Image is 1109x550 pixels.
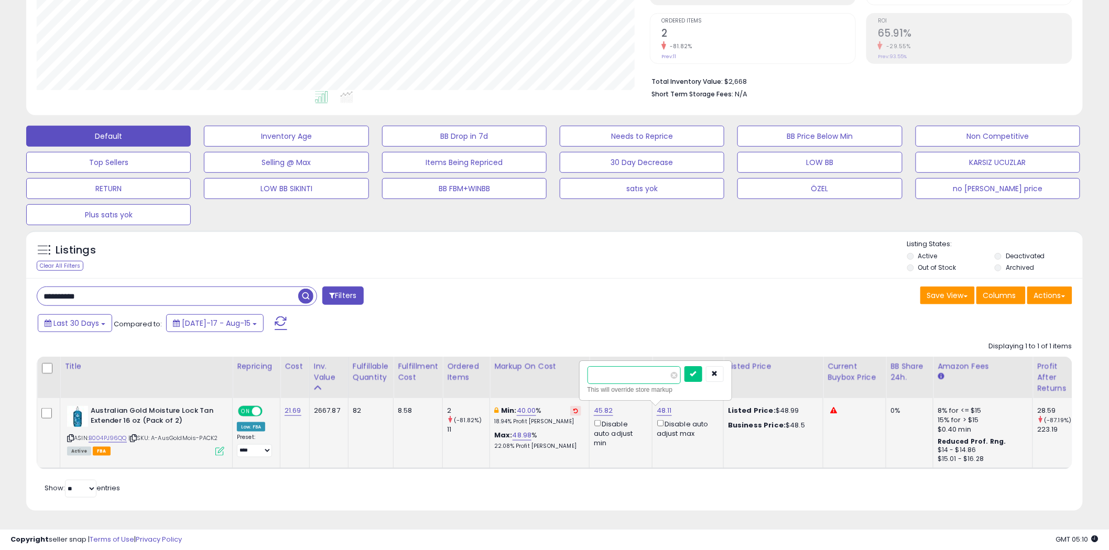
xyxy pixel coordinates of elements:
span: Ordered Items [661,18,855,24]
div: 15% for > $15 [938,415,1025,425]
button: BB FBM+WINBB [382,178,547,199]
button: [DATE]-17 - Aug-15 [166,314,264,332]
button: LOW BB [737,152,902,173]
button: Items Being Repriced [382,152,547,173]
img: 31y8RJSKvFL._SL40_.jpg [67,406,88,427]
b: Total Inventory Value: [651,77,723,86]
button: KARSIZ UCUZLAR [916,152,1080,173]
i: Revert to store-level Min Markup [573,408,578,413]
small: Amazon Fees. [938,372,944,381]
small: (-87.19%) [1044,416,1071,424]
div: Ordered Items [447,361,485,383]
button: no [PERSON_NAME] price [916,178,1080,199]
span: OFF [261,407,278,416]
div: Clear All Filters [37,261,83,271]
div: Inv. value [314,361,344,383]
button: Top Sellers [26,152,191,173]
b: Short Term Storage Fees: [651,90,733,98]
small: -81.82% [666,42,692,50]
div: BB Share 24h. [890,361,929,383]
button: Selling @ Max [204,152,368,173]
div: $0.40 min [938,425,1025,434]
button: Non Competitive [916,126,1080,147]
b: Min: [501,405,517,415]
a: B004PJ96QQ [89,434,127,443]
button: Needs to Reprice [560,126,724,147]
span: | SKU: A-AusGoldMois-PACK2 [128,434,218,442]
button: BB Price Below Min [737,126,902,147]
div: Disable auto adjust max [657,418,715,438]
a: Terms of Use [90,534,134,544]
div: $48.99 [728,406,815,415]
small: (-81.82%) [454,416,482,424]
span: All listings currently available for purchase on Amazon [67,447,91,456]
div: Low. FBA [237,422,265,432]
div: Title [64,361,228,372]
button: Actions [1027,287,1072,304]
label: Out of Stock [918,263,956,272]
span: Show: entries [45,483,120,493]
a: Privacy Policy [136,534,182,544]
button: Default [26,126,191,147]
i: This overrides the store level min markup for this listing [494,407,498,414]
div: Displaying 1 to 1 of 1 items [989,342,1072,351]
div: 11 [447,425,490,434]
div: Profit After Returns [1037,361,1075,394]
div: 0% [890,406,925,415]
button: Save View [920,287,975,304]
button: Filters [322,287,363,305]
div: 2667.87 [314,406,340,415]
small: -29.55% [883,42,911,50]
button: RETURN [26,178,191,199]
div: Fulfillable Quantity [353,361,389,383]
h2: 2 [661,27,855,41]
a: 48.11 [657,405,672,416]
p: 22.08% Profit [PERSON_NAME] [494,443,581,450]
b: Listed Price: [728,405,776,415]
label: Archived [1006,263,1034,272]
div: % [494,406,581,425]
div: % [494,431,581,450]
button: BB Drop in 7d [382,126,547,147]
label: Deactivated [1006,251,1045,260]
span: Last 30 Days [53,318,99,328]
a: 40.00 [517,405,536,416]
span: N/A [735,89,747,99]
div: 2 [447,406,490,415]
h2: 65.91% [878,27,1072,41]
div: $14 - $14.86 [938,446,1025,455]
div: 8% for <= $15 [938,406,1025,415]
div: 82 [353,406,385,415]
span: FBA [93,447,111,456]
div: Disable auto adjust min [594,418,644,448]
div: Preset: [237,434,272,457]
div: 8.58 [398,406,434,415]
div: Amazon Fees [938,361,1028,372]
button: LOW BB SIKINTI [204,178,368,199]
div: 223.19 [1037,425,1080,434]
div: Listed Price [728,361,819,372]
div: ASIN: [67,406,224,455]
div: Current Buybox Price [828,361,882,383]
div: Markup on Cost [494,361,585,372]
span: ON [239,407,252,416]
button: satıs yok [560,178,724,199]
a: 45.82 [594,405,613,416]
div: $48.5 [728,421,815,430]
small: Prev: 93.55% [878,53,907,60]
div: This will override store markup [588,384,724,395]
p: Listing States: [907,239,1083,249]
li: $2,668 [651,74,1064,87]
button: Columns [976,287,1026,304]
label: Active [918,251,938,260]
button: Plus satıs yok [26,204,191,225]
b: Reduced Prof. Rng. [938,437,1006,446]
div: Repricing [237,361,276,372]
div: 28.59 [1037,406,1080,415]
strong: Copyright [10,534,49,544]
span: 2025-09-15 05:10 GMT [1056,534,1099,544]
div: seller snap | | [10,535,182,545]
span: ROI [878,18,1072,24]
b: Business Price: [728,420,786,430]
button: Inventory Age [204,126,368,147]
